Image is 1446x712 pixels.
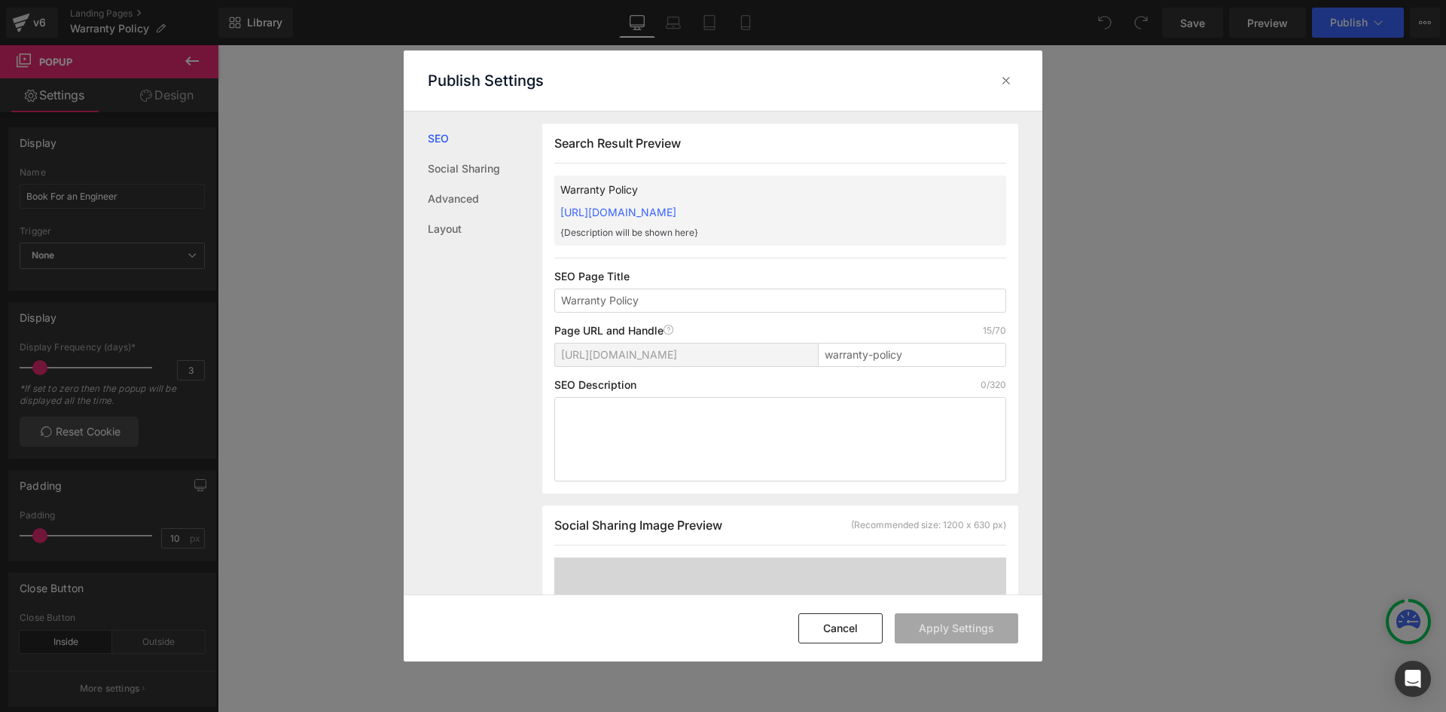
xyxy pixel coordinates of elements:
p: 15/70 [983,325,1006,337]
button: Cancel [798,613,883,643]
span: Social Sharing Image Preview [554,518,722,533]
p: {Description will be shown here} [560,226,952,240]
a: SEO [428,124,542,154]
a: Layout [428,214,542,244]
p: Page URL and Handle [554,325,674,337]
p: Publish Settings [428,72,544,90]
div: Open Intercom Messenger [1395,661,1431,697]
span: Search Result Preview [554,136,681,151]
p: SEO Description [554,379,636,391]
a: Advanced [428,184,542,214]
button: Apply Settings [895,613,1018,643]
p: SEO Page Title [554,270,1006,283]
a: [URL][DOMAIN_NAME] [560,206,676,218]
input: Enter page title... [818,343,1006,367]
input: Enter your page title... [554,289,1006,313]
p: 0/320 [981,379,1006,391]
a: Social Sharing [428,154,542,184]
span: [URL][DOMAIN_NAME] [561,349,677,361]
p: Warranty Policy [560,182,952,198]
div: (Recommended size: 1200 x 630 px) [851,518,1006,532]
